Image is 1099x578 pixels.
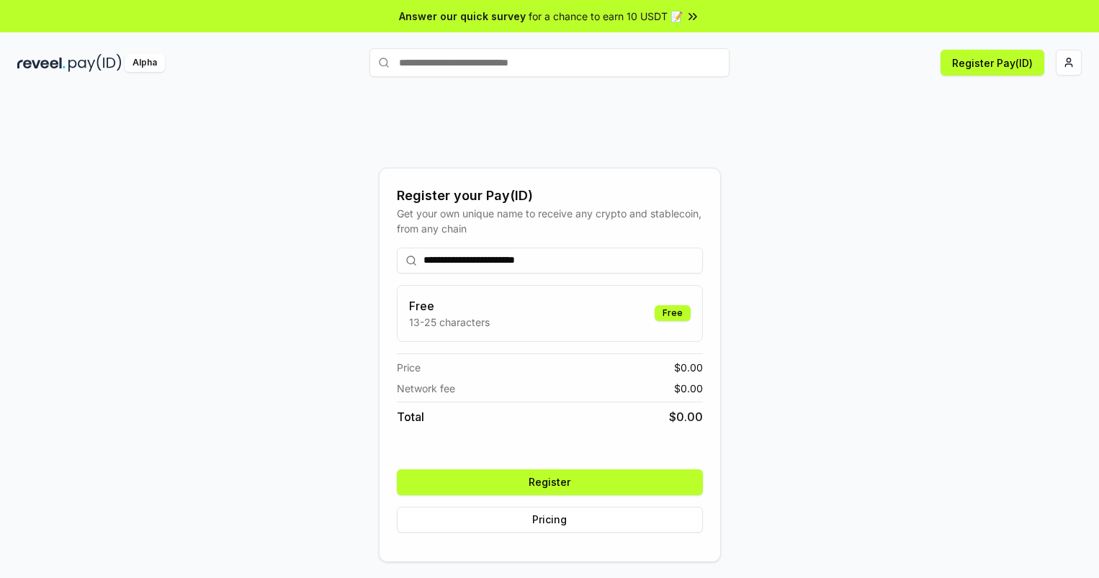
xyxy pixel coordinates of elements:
[17,54,66,72] img: reveel_dark
[397,360,421,375] span: Price
[674,360,703,375] span: $ 0.00
[397,206,703,236] div: Get your own unique name to receive any crypto and stablecoin, from any chain
[669,408,703,425] span: $ 0.00
[125,54,165,72] div: Alpha
[399,9,526,24] span: Answer our quick survey
[674,381,703,396] span: $ 0.00
[68,54,122,72] img: pay_id
[397,469,703,495] button: Register
[529,9,683,24] span: for a chance to earn 10 USDT 📝
[397,408,424,425] span: Total
[655,305,691,321] div: Free
[397,381,455,396] span: Network fee
[409,297,490,315] h3: Free
[409,315,490,330] p: 13-25 characters
[397,186,703,206] div: Register your Pay(ID)
[941,50,1044,76] button: Register Pay(ID)
[397,507,703,533] button: Pricing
